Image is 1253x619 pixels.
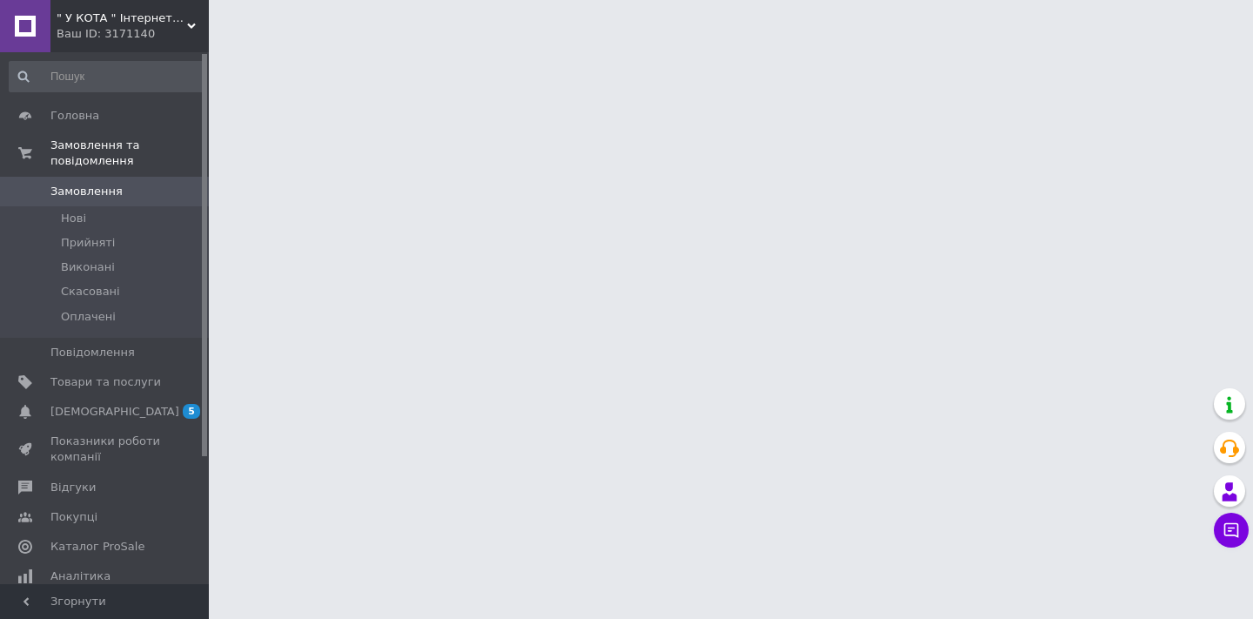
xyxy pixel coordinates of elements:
[50,374,161,390] span: Товари та послуги
[57,10,187,26] span: " У КОТА " Інтернет-магазин
[61,284,120,299] span: Скасовані
[9,61,205,92] input: Пошук
[1214,513,1249,548] button: Чат з покупцем
[50,345,135,360] span: Повідомлення
[50,184,123,199] span: Замовлення
[50,509,97,525] span: Покупці
[50,138,209,169] span: Замовлення та повідомлення
[50,404,179,420] span: [DEMOGRAPHIC_DATA]
[61,235,115,251] span: Прийняті
[57,26,209,42] div: Ваш ID: 3171140
[50,434,161,465] span: Показники роботи компанії
[50,108,99,124] span: Головна
[50,569,111,584] span: Аналітика
[50,480,96,495] span: Відгуки
[183,404,200,419] span: 5
[61,211,86,226] span: Нові
[50,539,144,555] span: Каталог ProSale
[61,259,115,275] span: Виконані
[61,309,116,325] span: Оплачені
